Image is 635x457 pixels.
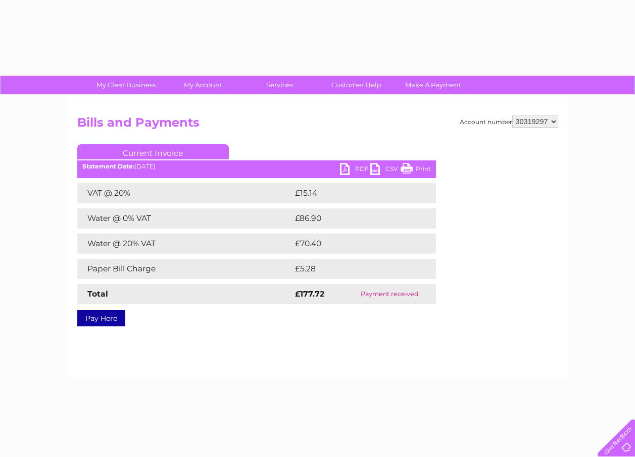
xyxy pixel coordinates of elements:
[292,234,416,254] td: £70.40
[82,162,134,170] b: Statement Date:
[77,208,292,228] td: Water @ 0% VAT
[292,259,412,279] td: £5.28
[77,259,292,279] td: Paper Bill Charge
[77,116,558,135] h2: Bills and Payments
[460,116,558,128] div: Account number
[315,76,398,94] a: Customer Help
[295,289,324,299] strong: £177.72
[343,284,435,304] td: Payment received
[77,163,436,170] div: [DATE]
[340,163,370,178] a: PDF
[77,183,292,203] td: VAT @ 20%
[77,310,125,326] a: Pay Here
[292,208,416,228] td: £86.90
[238,76,321,94] a: Services
[77,234,292,254] td: Water @ 20% VAT
[292,183,414,203] td: £15.14
[370,163,401,178] a: CSV
[401,163,431,178] a: Print
[87,289,108,299] strong: Total
[84,76,168,94] a: My Clear Business
[161,76,245,94] a: My Account
[392,76,475,94] a: Make A Payment
[77,144,229,159] a: Current Invoice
